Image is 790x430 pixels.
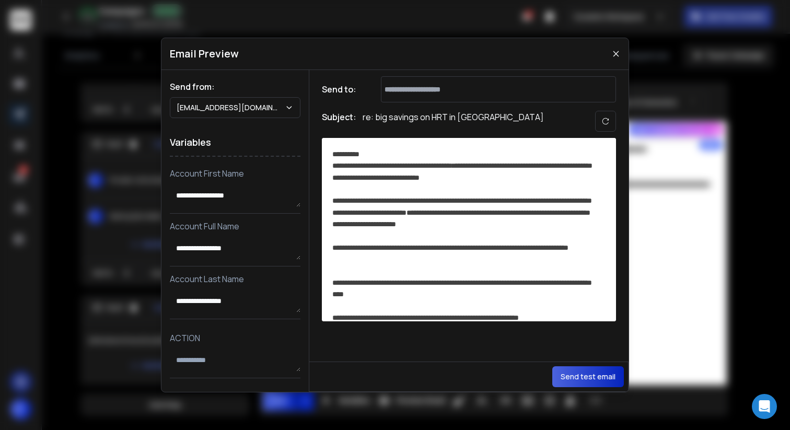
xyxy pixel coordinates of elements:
button: Send test email [552,366,624,387]
p: [EMAIL_ADDRESS][DOMAIN_NAME] [177,102,285,113]
h1: Send to: [322,83,364,96]
h1: Send from: [170,80,300,93]
h1: Subject: [322,111,356,132]
p: re: big savings on HRT in [GEOGRAPHIC_DATA] [363,111,544,132]
p: ACTION [170,332,300,344]
h1: Variables [170,129,300,157]
p: Account Full Name [170,220,300,233]
p: Account Last Name [170,273,300,285]
div: Open Intercom Messenger [752,394,777,419]
h1: Email Preview [170,47,239,61]
p: Account First Name [170,167,300,180]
